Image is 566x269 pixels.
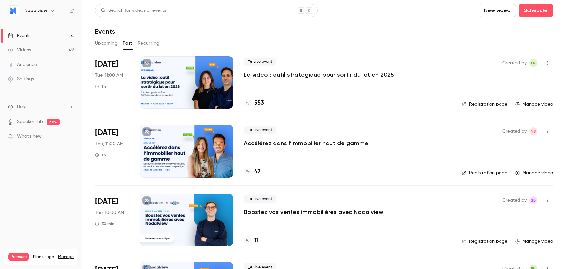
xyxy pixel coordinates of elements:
[502,127,527,135] span: Created by
[502,196,527,204] span: Created by
[47,119,60,125] span: new
[479,4,516,17] button: New video
[462,101,507,107] a: Registration page
[95,56,129,109] div: Jun 17 Tue, 11:00 AM (Europe/Brussels)
[138,38,160,48] button: Recurring
[66,134,74,140] iframe: Noticeable Trigger
[33,254,54,259] span: Plan usage
[254,167,261,176] h4: 42
[95,221,114,226] div: 30 min
[95,127,118,138] span: [DATE]
[123,38,132,48] button: Past
[17,133,42,140] span: What's new
[529,196,537,204] span: Sophia Bouhon
[95,209,124,216] span: Tue, 10:00 AM
[8,61,37,68] div: Audience
[95,194,129,246] div: May 6 Tue, 10:00 AM (Europe/Brussels)
[531,196,536,204] span: SB
[531,127,536,135] span: NS
[95,141,123,147] span: Thu, 11:00 AM
[8,76,34,82] div: Settings
[244,167,261,176] a: 42
[95,59,118,69] span: [DATE]
[95,125,129,177] div: May 15 Thu, 11:00 AM (Europe/Brussels)
[244,139,368,147] a: Accélérez dans l’immobilier haut de gamme
[515,238,553,245] a: Manage video
[244,99,264,107] a: 553
[95,152,106,158] div: 1 h
[529,127,537,135] span: Nodalview SA/NV
[462,238,507,245] a: Registration page
[8,253,29,261] span: Premium
[519,4,553,17] button: Schedule
[244,126,276,134] span: Live event
[95,84,106,89] div: 1 h
[244,58,276,66] span: Live event
[8,6,19,16] img: Nodalview
[95,28,115,35] h1: Events
[515,170,553,176] a: Manage video
[531,59,536,67] span: FN
[101,7,166,14] div: Search for videos or events
[58,254,74,259] a: Manage
[95,38,118,48] button: Upcoming
[17,104,27,110] span: Help
[8,47,31,53] div: Videos
[502,59,527,67] span: Created by
[95,72,123,79] span: Tue, 11:00 AM
[462,170,507,176] a: Registration page
[8,32,30,39] div: Events
[17,118,43,125] a: SpeakerHub
[95,196,118,207] span: [DATE]
[515,101,553,107] a: Manage video
[254,236,259,245] h4: 11
[529,59,537,67] span: Francesca Napoli
[254,99,264,107] h4: 553
[24,8,47,14] h6: Nodalview
[244,236,259,245] a: 11
[244,71,394,79] a: La vidéo : outil stratégique pour sortir du lot en 2025
[8,104,74,110] li: help-dropdown-opener
[244,195,276,203] span: Live event
[244,208,383,216] a: Boostez vos ventes immobilières avec Nodalview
